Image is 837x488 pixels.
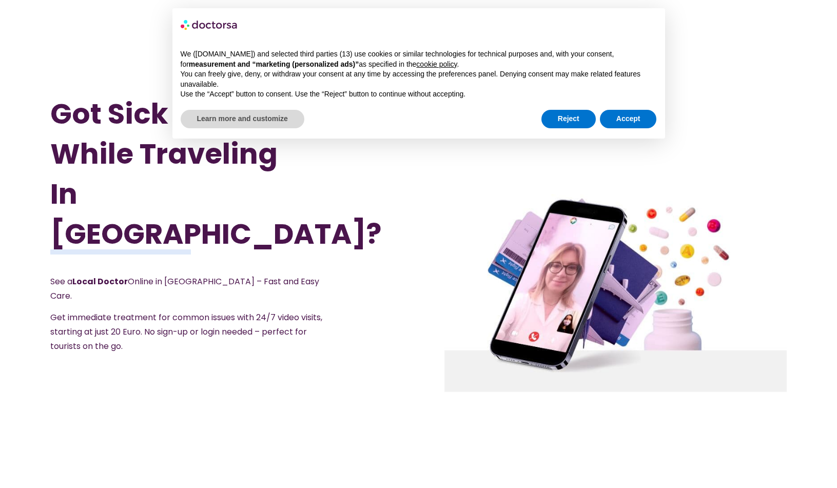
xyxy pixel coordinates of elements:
p: Use the “Accept” button to consent. Use the “Reject” button to continue without accepting. [181,89,657,100]
button: Learn more and customize [181,110,304,128]
button: Accept [600,110,657,128]
strong: measurement and “marketing (personalized ads)” [189,60,359,68]
p: You can freely give, deny, or withdraw your consent at any time by accessing the preferences pane... [181,69,657,89]
button: Reject [541,110,596,128]
p: We ([DOMAIN_NAME]) and selected third parties (13) use cookies or similar technologies for techni... [181,49,657,69]
span: Get immediate treatment for common issues with 24/7 video visits, starting at just 20 Euro. No si... [50,311,322,352]
a: cookie policy [416,60,457,68]
span: See a Online in [GEOGRAPHIC_DATA] – Fast and Easy Care. [50,276,319,302]
img: logo [181,16,238,33]
h1: Got Sick While Traveling In [GEOGRAPHIC_DATA]? [50,94,363,254]
strong: Local Doctor [72,276,128,287]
